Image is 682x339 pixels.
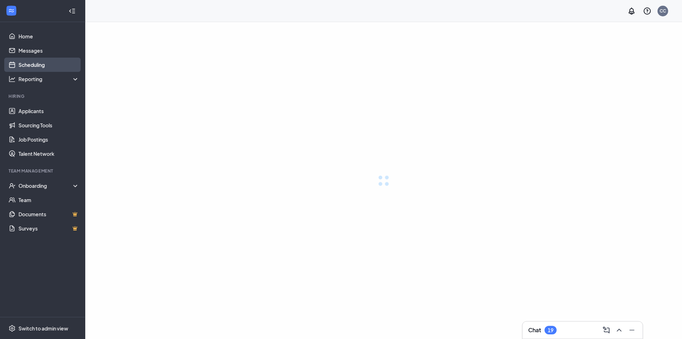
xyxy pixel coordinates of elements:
svg: ChevronUp [615,326,623,334]
h3: Chat [528,326,541,334]
svg: ComposeMessage [602,326,611,334]
svg: Analysis [9,75,16,83]
a: Scheduling [18,58,79,72]
div: Reporting [18,75,80,83]
svg: Notifications [627,7,636,15]
svg: Settings [9,325,16,332]
a: Sourcing Tools [18,118,79,132]
div: Team Management [9,168,78,174]
div: Onboarding [18,182,80,189]
div: 19 [548,327,553,333]
a: Applicants [18,104,79,118]
a: Home [18,29,79,43]
a: SurveysCrown [18,221,79,235]
a: DocumentsCrown [18,207,79,221]
div: CC [660,8,666,14]
button: ChevronUp [613,324,624,336]
a: Job Postings [18,132,79,147]
a: Messages [18,43,79,58]
div: Hiring [9,93,78,99]
button: ComposeMessage [600,324,611,336]
a: Talent Network [18,147,79,161]
a: Team [18,193,79,207]
svg: UserCheck [9,182,16,189]
svg: Collapse [69,7,76,15]
svg: WorkstreamLogo [8,7,15,14]
svg: QuestionInfo [643,7,651,15]
svg: Minimize [628,326,636,334]
div: Switch to admin view [18,325,68,332]
button: Minimize [626,324,637,336]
